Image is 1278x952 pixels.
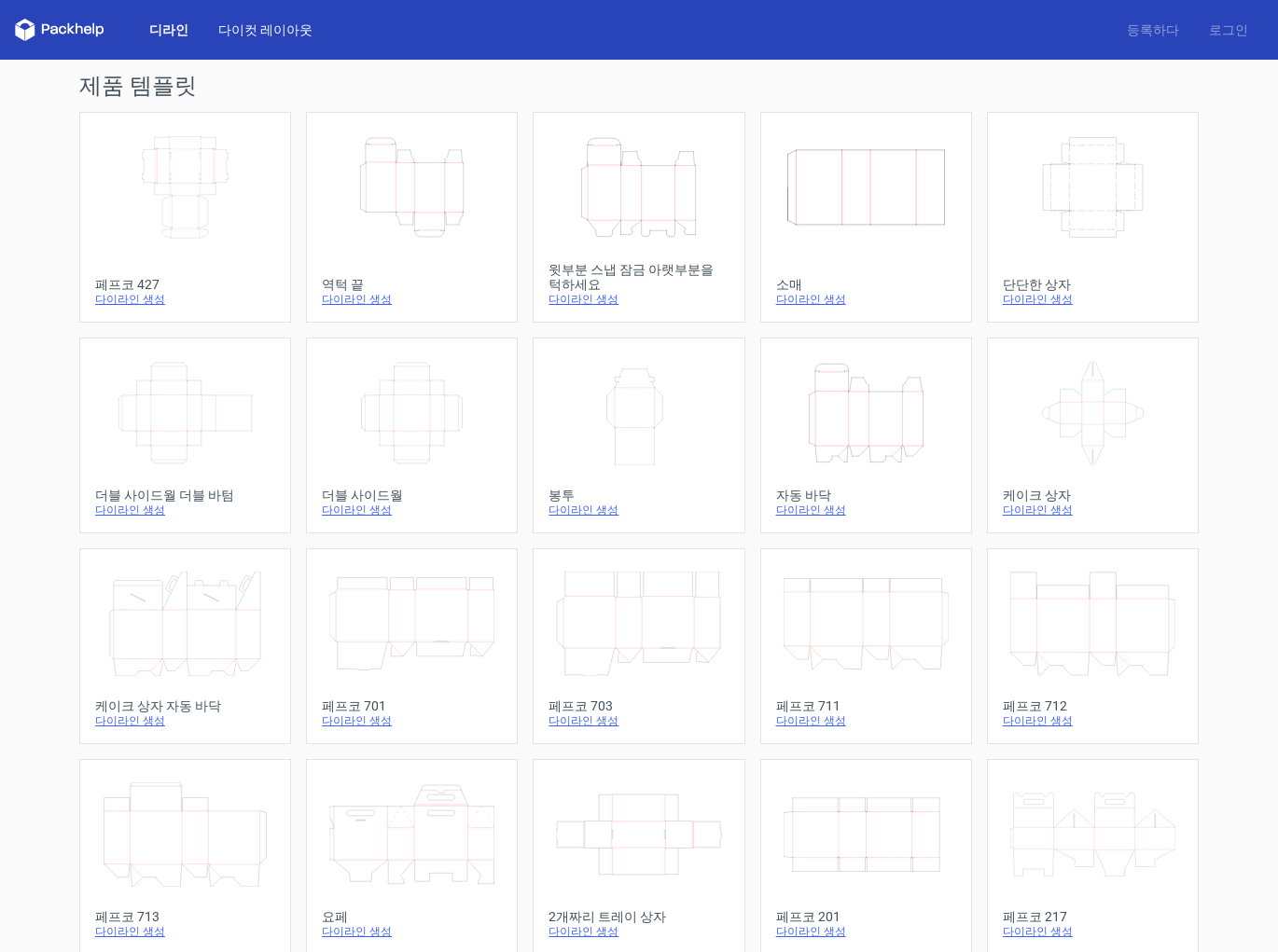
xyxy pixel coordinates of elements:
font: 자동 바닥 [776,488,831,503]
font: 다이라인 생성 [1003,925,1073,938]
a: 페프코 703다이라인 생성 [533,548,744,744]
a: 다이컷 레이아웃 [203,21,327,39]
a: 페프코 712다이라인 생성 [987,548,1199,744]
font: 다이라인 생성 [95,714,165,727]
font: 페프코 711 [776,698,840,713]
a: 더블 사이드월다이라인 생성 [306,338,518,533]
font: 로그인 [1209,22,1248,37]
font: 소매 [776,277,802,292]
font: 등록하다 [1127,22,1179,37]
font: 다이라인 생성 [776,504,846,517]
font: 역턱 끝 [322,277,364,292]
font: 다이라인 생성 [1003,504,1073,517]
a: 디라인 [134,21,203,39]
font: 다이라인 생성 [322,504,392,517]
font: 페프코 701 [322,698,386,713]
a: 자동 바닥다이라인 생성 [760,338,972,533]
font: 봉투 [549,488,575,503]
font: 다이라인 생성 [549,925,618,938]
font: 다이라인 생성 [1003,714,1073,727]
font: 제품 템플릿 [79,73,197,99]
font: 다이라인 생성 [322,925,392,938]
font: 다이라인 생성 [322,293,392,306]
a: 페프코 701다이라인 생성 [306,548,518,744]
a: 페프코 711다이라인 생성 [760,548,972,744]
font: 요페 [322,909,348,924]
font: 단단한 상자 [1003,277,1071,292]
font: 다이라인 생성 [776,293,846,306]
font: 다이라인 생성 [1003,293,1073,306]
font: 페프코 703 [549,698,613,713]
a: 페프코 427다이라인 생성 [79,112,291,323]
font: 다이컷 레이아웃 [218,22,313,37]
font: 다이라인 생성 [95,925,165,938]
a: 단단한 상자다이라인 생성 [987,112,1199,323]
font: 2개짜리 트레이 상자 [549,909,666,924]
a: 역턱 끝다이라인 생성 [306,112,518,323]
a: 윗부분 스냅 잠금 아랫부분을 턱하세요다이라인 생성 [533,112,744,323]
a: 케이크 상자 자동 바닥다이라인 생성 [79,548,291,744]
font: 윗부분 스냅 잠금 아랫부분을 턱하세요 [549,262,714,292]
font: 다이라인 생성 [322,714,392,727]
font: 다이라인 생성 [549,714,618,727]
a: 봉투다이라인 생성 [533,338,744,533]
font: 다이라인 생성 [549,504,618,517]
a: 등록하다 [1112,21,1194,39]
font: 더블 사이드월 [322,488,403,503]
font: 페프코 712 [1003,698,1067,713]
font: 다이라인 생성 [549,293,618,306]
font: 다이라인 생성 [776,714,846,727]
a: 로그인 [1194,21,1263,39]
font: 다이라인 생성 [776,925,846,938]
font: 페프코 427 [95,277,160,292]
a: 더블 사이드월 더블 바텀다이라인 생성 [79,338,291,533]
a: 케이크 상자다이라인 생성 [987,338,1199,533]
font: 디라인 [149,22,188,37]
a: 소매다이라인 생성 [760,112,972,323]
font: 다이라인 생성 [95,504,165,517]
font: 케이크 상자 자동 바닥 [95,698,221,713]
font: 페프코 713 [95,909,160,924]
font: 페프코 217 [1003,909,1067,924]
font: 케이크 상자 [1003,488,1071,503]
font: 더블 사이드월 더블 바텀 [95,488,234,503]
font: 페프코 201 [776,909,840,924]
font: 다이라인 생성 [95,293,165,306]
